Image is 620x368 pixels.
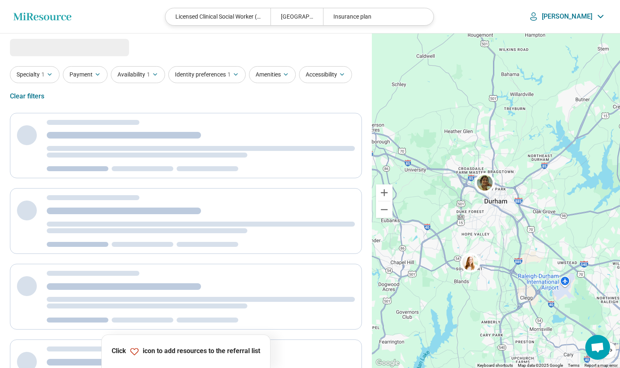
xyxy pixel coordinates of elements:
button: Amenities [249,66,296,83]
p: [PERSON_NAME] [542,12,592,21]
button: Accessibility [299,66,352,83]
div: Insurance plan [323,8,428,25]
span: 1 [147,70,150,79]
button: Zoom in [376,184,393,201]
div: Licensed Clinical Social Worker (LCSW) [165,8,271,25]
span: 1 [41,70,45,79]
div: Open chat [585,335,610,360]
button: Specialty1 [10,66,60,83]
button: Identity preferences1 [168,66,246,83]
button: Zoom out [376,201,393,218]
span: Map data ©2025 Google [518,363,563,368]
div: Clear filters [10,86,44,106]
a: Report a map error [584,363,618,368]
div: [GEOGRAPHIC_DATA], [GEOGRAPHIC_DATA] [271,8,323,25]
button: Availability1 [111,66,165,83]
button: Payment [63,66,108,83]
span: Loading... [10,39,79,55]
a: Terms (opens in new tab) [568,363,579,368]
p: Click icon to add resources to the referral list [112,346,260,356]
span: 1 [227,70,231,79]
